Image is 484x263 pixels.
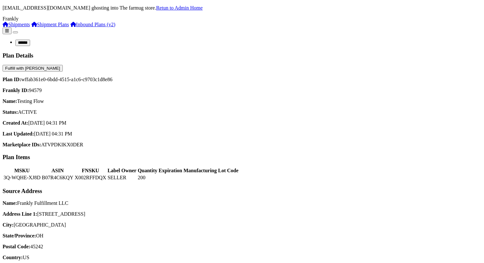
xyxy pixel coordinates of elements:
th: Label Owner [107,167,137,174]
p: [STREET_ADDRESS] [3,211,481,217]
p: 45242 [3,244,481,250]
p: 94579 [3,88,481,93]
th: Expiration [158,167,182,174]
strong: Name: [3,98,17,104]
strong: Country: [3,255,23,260]
strong: Name: [3,200,17,206]
strong: Marketplace IDs: [3,142,41,147]
p: [DATE] 04:31 PM [3,131,481,137]
a: Retun to Admin Home [156,5,203,11]
th: Quantity [137,167,157,174]
a: Inbound Plans (v2) [70,22,116,27]
td: X002RFFDQX [74,174,107,181]
td: 3Q-WQHE-XJ8D [3,174,41,181]
strong: State/Province: [3,233,36,238]
p: Testing Flow [3,98,481,104]
p: wffab361e0-6bdd-4515-a1c6-c9703c1d8e86 [3,77,481,82]
h3: Plan Items [3,154,481,161]
strong: Postal Code: [3,244,30,249]
td: B07R4C6KQY [42,174,74,181]
strong: Status: [3,109,18,115]
td: 200 [137,174,157,181]
strong: Created At: [3,120,28,126]
a: Shipment Plans [31,22,69,27]
th: ASIN [42,167,74,174]
p: OH [3,233,481,239]
p: [GEOGRAPHIC_DATA] [3,222,481,228]
a: Shipments [3,22,30,27]
th: MSKU [3,167,41,174]
p: ACTIVE [3,109,481,115]
strong: Last Updated: [3,131,34,136]
button: Toggle navigation [13,31,18,33]
strong: Plan ID: [3,77,21,82]
strong: Address Line 1: [3,211,37,217]
th: Manufacturing Lot Code [183,167,239,174]
button: Fulfill with [PERSON_NAME] [3,65,63,72]
h3: Source Address [3,188,481,195]
p: US [3,255,481,260]
p: [DATE] 04:31 PM [3,120,481,126]
p: Frankly Fulfillment LLC [3,200,481,206]
td: SELLER [107,174,137,181]
strong: City: [3,222,14,228]
p: ATVPDKIKX0DER [3,142,481,148]
th: FNSKU [74,167,107,174]
h3: Plan Details [3,52,481,59]
div: Frankly [3,16,481,22]
p: [EMAIL_ADDRESS][DOMAIN_NAME] ghosting into The farmug store. [3,5,481,11]
strong: Frankly ID: [3,88,29,93]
